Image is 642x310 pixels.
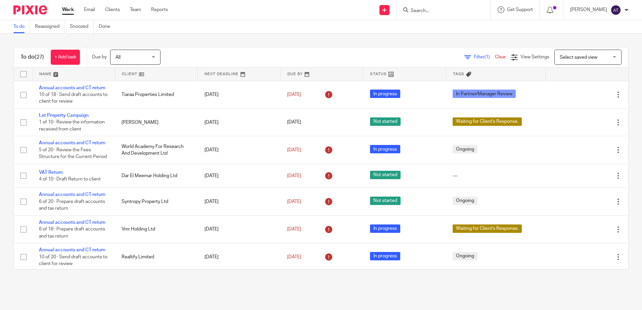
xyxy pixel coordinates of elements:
[39,113,89,118] a: Let Property Campaign
[13,20,30,33] a: To do
[370,252,400,260] span: In progress
[507,7,533,12] span: Get Support
[62,6,74,13] a: Work
[105,6,120,13] a: Clients
[116,55,121,60] span: All
[370,224,400,233] span: In progress
[70,20,94,33] a: Snoozed
[39,192,105,197] a: Annual accounts and CT return
[92,54,107,60] p: Due by
[495,55,506,59] a: Clear
[287,199,301,204] span: [DATE]
[453,224,522,233] span: Waiting for Client's Response.
[287,255,301,259] span: [DATE]
[570,6,607,13] p: [PERSON_NAME]
[610,5,621,15] img: svg%3E
[130,6,141,13] a: Team
[370,171,401,179] span: Not started
[410,8,470,14] input: Search
[560,55,597,60] span: Select saved view
[39,141,105,145] a: Annual accounts and CT return
[115,215,197,243] td: Vmr Holding Ltd
[115,136,197,164] td: World Academy For Research And Development Ltd
[35,54,44,60] span: (27)
[115,243,197,271] td: Realtify Limited
[39,86,105,90] a: Annual accounts and CT return
[39,227,105,239] span: 6 of 18 · Prepare draft accounts and tax return
[151,6,168,13] a: Reports
[485,55,490,59] span: (1)
[198,164,280,188] td: [DATE]
[520,55,549,59] span: View Settings
[99,20,115,33] a: Done
[39,120,105,132] span: 1 of 10 · Review the information received from client
[453,72,464,76] span: Tags
[198,215,280,243] td: [DATE]
[20,54,44,61] h1: To do
[39,255,107,266] span: 10 of 20 · Send draft accounts to client for review
[39,92,107,104] span: 10 of 18 · Send draft accounts to client for review
[287,120,301,125] span: [DATE]
[198,243,280,271] td: [DATE]
[453,252,477,260] span: Ongoing
[198,81,280,108] td: [DATE]
[39,148,107,159] span: 5 of 20 · Review the Fees Structure for the Current Period
[453,172,539,179] div: ---
[453,145,477,153] span: Ongoing
[115,108,197,136] td: [PERSON_NAME]
[370,197,401,205] span: Not started
[474,55,495,59] span: Filter
[115,81,197,108] td: Tiaraa Properties Limited
[370,90,400,98] span: In progress
[39,170,63,175] a: VAT Return
[198,188,280,215] td: [DATE]
[453,90,516,98] span: In Partner/Manager Review
[13,5,47,14] img: Pixie
[287,148,301,152] span: [DATE]
[287,227,301,231] span: [DATE]
[39,177,101,182] span: 4 of 10 · Draft Return to client
[39,199,105,211] span: 6 of 20 · Prepare draft accounts and tax return
[453,117,522,126] span: Waiting for Client's Response.
[287,173,301,178] span: [DATE]
[115,164,197,188] td: Dar El Meemar Holding Ltd
[287,92,301,97] span: [DATE]
[370,145,400,153] span: In progress
[198,108,280,136] td: [DATE]
[453,197,477,205] span: Ongoing
[115,188,197,215] td: Syntropy Property Ltd
[35,20,65,33] a: Reassigned
[51,50,80,65] a: + Add task
[198,136,280,164] td: [DATE]
[39,220,105,225] a: Annual accounts and CT return
[39,248,105,252] a: Annual accounts and CT return
[84,6,95,13] a: Email
[370,117,401,126] span: Not started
